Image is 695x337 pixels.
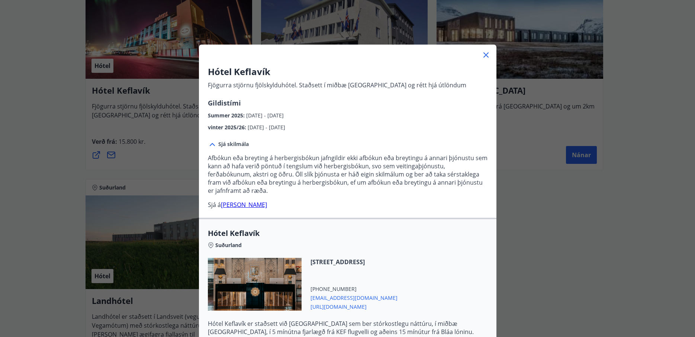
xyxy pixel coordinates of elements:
p: Hótel Keflavík er staðsett við [GEOGRAPHIC_DATA] sem ber stórkostlegu náttúru, í miðbæ [GEOGRAPHI... [208,320,488,336]
span: Sjá skilmála [218,140,249,148]
span: Gildistími [208,98,241,107]
span: [DATE] - [DATE] [246,112,284,119]
span: [DATE] - [DATE] [248,124,285,131]
span: [URL][DOMAIN_NAME] [311,302,398,311]
span: [STREET_ADDRESS] [311,258,398,266]
p: Afbókun eða breyting á herbergisbókun jafngildir ekki afbókun eða breytingu á annari þjónustu sem... [208,154,488,195]
span: Summer 2025 : [208,112,246,119]
a: [PERSON_NAME] [221,201,267,209]
span: Hótel Keflavík [208,228,488,239]
h3: Hótel Keflavík [208,65,466,78]
span: [EMAIL_ADDRESS][DOMAIN_NAME] [311,293,398,302]
span: Suðurland [215,242,242,249]
p: Fjögurra stjörnu fjölskylduhótel. Staðsett í miðbæ [GEOGRAPHIC_DATA] og rétt hjá útlöndum [208,81,466,89]
span: [PHONE_NUMBER] [311,285,398,293]
p: Sjá á [208,201,488,209]
span: vinter 2025/26 : [208,124,248,131]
